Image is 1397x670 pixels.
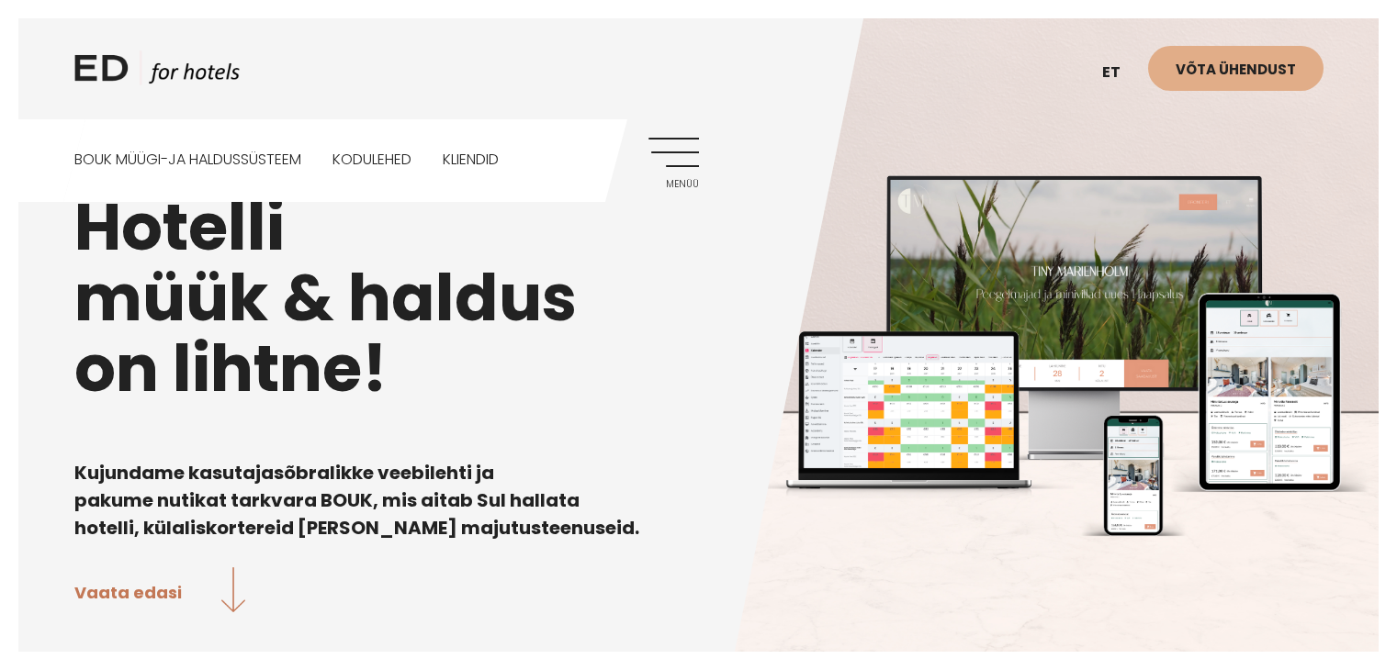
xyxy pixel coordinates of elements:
[74,460,639,541] b: Kujundame kasutajasõbralikke veebilehti ja pakume nutikat tarkvara BOUK, mis aitab Sul hallata ho...
[74,192,1324,404] h1: Hotelli müük & haldus on lihtne!
[648,138,699,188] a: Menüü
[443,119,499,201] a: Kliendid
[332,119,411,201] a: Kodulehed
[74,567,246,616] a: Vaata edasi
[1148,46,1324,91] a: Võta ühendust
[74,119,301,201] a: BOUK MÜÜGI-JA HALDUSSÜSTEEM
[74,50,240,96] a: ED HOTELS
[1093,50,1148,95] a: et
[648,179,699,190] span: Menüü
